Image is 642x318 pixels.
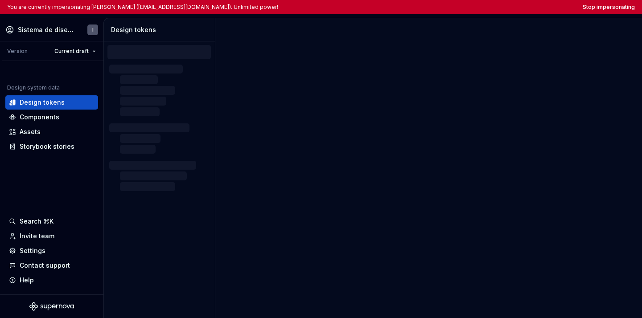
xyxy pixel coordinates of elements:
[5,214,98,228] button: Search ⌘K
[20,113,59,122] div: Components
[2,20,102,39] button: Sistema de diseño IberiaI
[7,4,278,11] p: You are currently impersonating [PERSON_NAME] ([EMAIL_ADDRESS][DOMAIN_NAME]). Unlimited power!
[583,4,635,11] button: Stop impersonating
[18,25,75,34] div: Sistema de diseño Iberia
[20,276,34,285] div: Help
[5,244,98,258] a: Settings
[20,261,70,270] div: Contact support
[7,48,28,55] div: Version
[20,217,53,226] div: Search ⌘K
[5,229,98,243] a: Invite team
[20,142,74,151] div: Storybook stories
[20,246,45,255] div: Settings
[111,25,211,34] div: Design tokens
[20,232,54,241] div: Invite team
[54,48,89,55] span: Current draft
[50,45,100,57] button: Current draft
[5,110,98,124] a: Components
[5,273,98,287] button: Help
[20,127,41,136] div: Assets
[5,125,98,139] a: Assets
[92,26,94,33] div: I
[5,258,98,273] button: Contact support
[7,84,60,91] div: Design system data
[29,302,74,311] svg: Supernova Logo
[20,98,65,107] div: Design tokens
[5,139,98,154] a: Storybook stories
[5,95,98,110] a: Design tokens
